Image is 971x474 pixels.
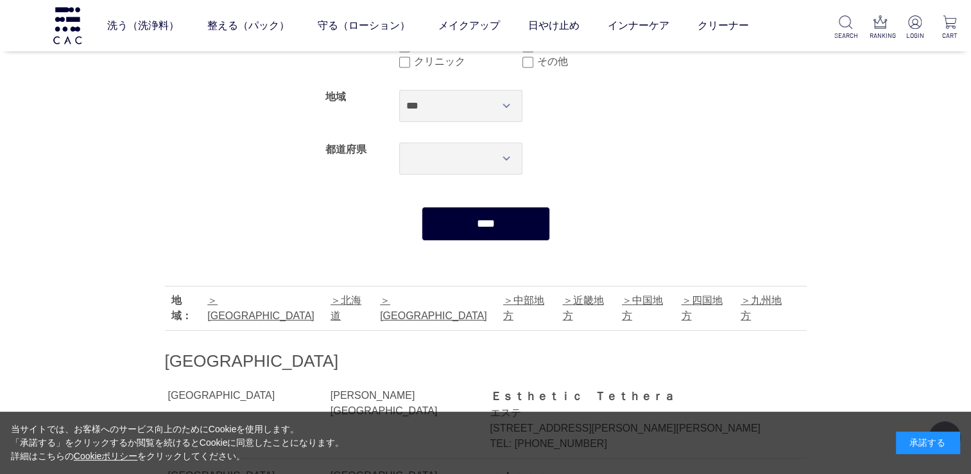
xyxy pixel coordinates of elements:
[741,295,782,321] a: 九州地方
[207,295,314,321] a: [GEOGRAPHIC_DATA]
[904,15,926,40] a: LOGIN
[607,8,669,44] a: インナーケア
[317,8,409,44] a: 守る（ローション）
[562,295,603,321] a: 近畿地方
[490,388,777,405] div: Ｅｓｔｈｅｔｉｃ Ｔｅｔｈｅｒａ
[165,350,807,373] h2: [GEOGRAPHIC_DATA]
[380,295,487,321] a: [GEOGRAPHIC_DATA]
[207,8,289,44] a: 整える（パック）
[51,7,83,44] img: logo
[834,31,857,40] p: SEARCH
[438,8,499,44] a: メイクアップ
[622,295,663,321] a: 中国地方
[331,388,474,419] div: [PERSON_NAME][GEOGRAPHIC_DATA]
[697,8,748,44] a: クリーナー
[325,144,366,155] label: 都道府県
[938,15,961,40] a: CART
[331,295,361,321] a: 北海道
[74,451,138,461] a: Cookieポリシー
[869,31,891,40] p: RANKING
[11,423,345,463] div: 当サイトでは、お客様へのサービス向上のためにCookieを使用します。 「承諾する」をクリックするか閲覧を続けるとCookieに同意したことになります。 詳細はこちらの をクリックしてください。
[490,405,777,421] div: エステ
[869,15,891,40] a: RANKING
[834,15,857,40] a: SEARCH
[938,31,961,40] p: CART
[896,432,960,454] div: 承諾する
[681,295,722,321] a: 四国地方
[503,295,544,321] a: 中部地方
[107,8,178,44] a: 洗う（洗浄料）
[904,31,926,40] p: LOGIN
[171,293,202,324] div: 地域：
[528,8,579,44] a: 日やけ止め
[325,91,346,102] label: 地域
[168,388,328,403] div: [GEOGRAPHIC_DATA]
